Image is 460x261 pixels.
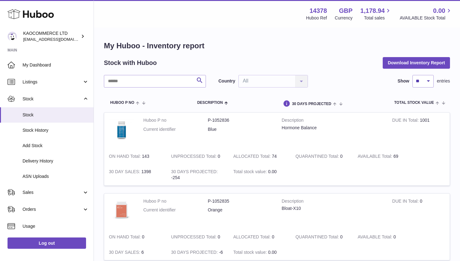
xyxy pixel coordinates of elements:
span: Usage [23,223,89,229]
td: 0 [353,229,415,245]
td: 69 [353,149,415,164]
strong: ALLOCATED Total [233,234,272,241]
strong: Description [282,117,383,125]
strong: DUE IN Total [392,199,420,205]
td: 0 [104,229,166,245]
strong: Description [282,198,383,206]
dd: Blue [208,126,272,132]
dd: P-1052836 [208,117,272,123]
a: 0.00 AVAILABLE Stock Total [400,7,452,21]
strong: UNPROCESSED Total [171,154,218,160]
a: Log out [8,237,86,249]
strong: QUARANTINED Total [295,234,340,241]
div: Hormone Balance [282,125,383,131]
strong: ON HAND Total [109,154,142,160]
span: Total stock value [394,101,434,105]
span: 0.00 [433,7,445,15]
strong: 30 DAY SALES [109,250,141,256]
strong: Total stock value [233,169,268,176]
button: Download Inventory Report [383,57,450,68]
span: Orders [23,206,82,212]
span: Stock [23,112,89,118]
span: 1,178.94 [360,7,385,15]
label: Country [218,78,235,84]
span: Total sales [364,15,392,21]
span: AVAILABLE Stock Total [400,15,452,21]
td: -6 [166,245,229,260]
span: 30 DAYS PROJECTED [292,102,331,106]
span: 0.00 [268,169,277,174]
td: 0 [166,229,229,245]
strong: QUARANTINED Total [295,154,340,160]
span: Add Stock [23,143,89,149]
span: [EMAIL_ADDRESS][DOMAIN_NAME] [23,37,92,42]
dd: P-1052835 [208,198,272,204]
dt: Current identifier [143,207,208,213]
div: Currency [335,15,353,21]
div: Bloat-X10 [282,205,383,211]
strong: 30 DAY SALES [109,169,141,176]
td: 1398 [104,164,166,185]
td: 0 [166,149,229,164]
a: 1,178.94 Total sales [360,7,392,21]
strong: ON HAND Total [109,234,142,241]
strong: GBP [339,7,352,15]
span: 0.00 [268,250,277,255]
span: My Dashboard [23,62,89,68]
span: entries [437,78,450,84]
td: 143 [104,149,166,164]
div: Huboo Ref [306,15,327,21]
span: ASN Uploads [23,173,89,179]
span: Description [197,101,223,105]
span: 0 [340,234,343,239]
img: product image [109,198,134,223]
span: Huboo P no [110,101,134,105]
strong: AVAILABLE Total [358,154,393,160]
span: Stock [23,96,82,102]
label: Show [398,78,409,84]
dt: Huboo P no [143,198,208,204]
td: 6 [104,245,166,260]
td: -254 [166,164,229,185]
span: Delivery History [23,158,89,164]
dd: Orange [208,207,272,213]
span: Stock History [23,127,89,133]
strong: DUE IN Total [392,118,420,124]
img: hello@lunera.co.uk [8,32,17,41]
dt: Current identifier [143,126,208,132]
h1: My Huboo - Inventory report [104,41,450,51]
h2: Stock with Huboo [104,59,157,67]
strong: Total stock value [233,250,268,256]
strong: 30 DAYS PROJECTED [171,169,218,176]
strong: 14378 [309,7,327,15]
div: KAOCOMMERCE LTD [23,30,79,42]
strong: ALLOCATED Total [233,154,272,160]
span: Listings [23,79,82,85]
dt: Huboo P no [143,117,208,123]
strong: AVAILABLE Total [358,234,393,241]
td: 0 [387,194,450,230]
td: 1001 [387,113,450,149]
td: 0 [228,229,291,245]
td: 74 [228,149,291,164]
span: 0 [340,154,343,159]
strong: 30 DAYS PROJECTED [171,250,219,256]
strong: UNPROCESSED Total [171,234,218,241]
img: product image [109,117,134,142]
span: Sales [23,189,82,195]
